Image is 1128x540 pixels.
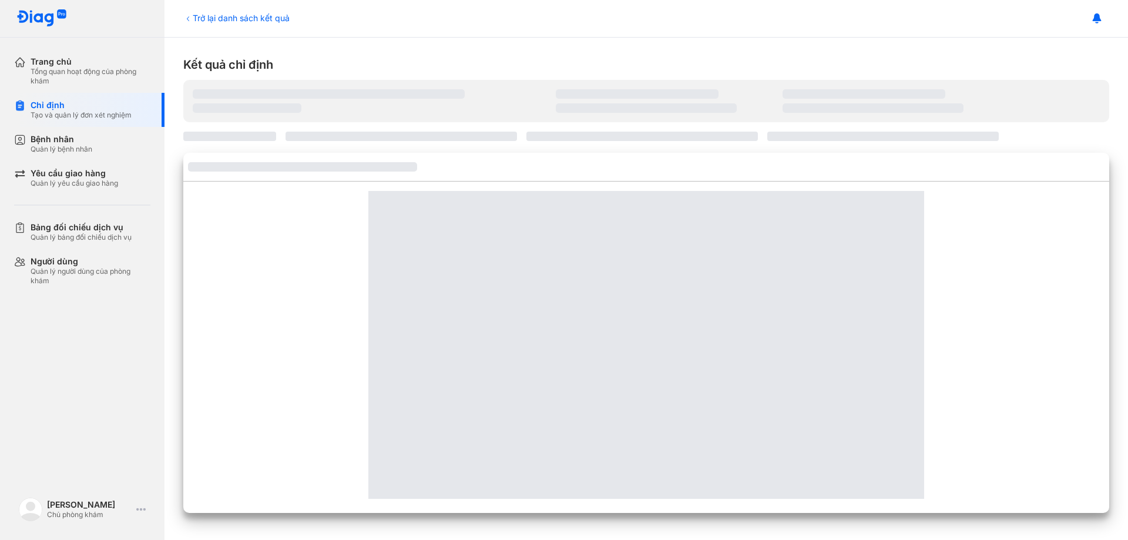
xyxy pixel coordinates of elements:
[31,134,92,145] div: Bệnh nhân
[31,56,150,67] div: Trang chủ
[183,12,290,24] div: Trở lại danh sách kết quả
[31,100,132,110] div: Chỉ định
[31,145,92,154] div: Quản lý bệnh nhân
[31,168,118,179] div: Yêu cầu giao hàng
[183,56,1109,73] div: Kết quả chỉ định
[31,256,150,267] div: Người dùng
[31,222,132,233] div: Bảng đối chiếu dịch vụ
[31,267,150,286] div: Quản lý người dùng của phòng khám
[31,179,118,188] div: Quản lý yêu cầu giao hàng
[31,233,132,242] div: Quản lý bảng đối chiếu dịch vụ
[31,110,132,120] div: Tạo và quản lý đơn xét nghiệm
[47,510,132,519] div: Chủ phòng khám
[47,499,132,510] div: [PERSON_NAME]
[31,67,150,86] div: Tổng quan hoạt động của phòng khám
[16,9,67,28] img: logo
[19,498,42,521] img: logo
